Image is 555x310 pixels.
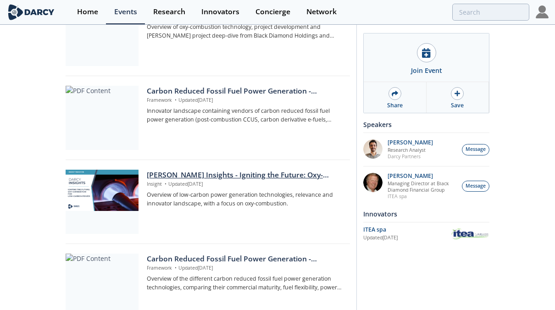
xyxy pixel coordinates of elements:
[536,6,549,18] img: Profile
[147,107,344,124] p: Innovator landscape containing vendors of carbon reduced fossil fuel power generation (post-combu...
[363,116,489,133] div: Speakers
[466,146,486,153] span: Message
[147,265,344,272] p: Framework Updated [DATE]
[153,8,185,16] div: Research
[363,226,489,242] a: ITEA spa Updated[DATE] ITEA spa
[173,97,178,103] span: •
[147,86,344,97] div: Carbon Reduced Fossil Fuel Power Generation - Innovator Landscape
[306,8,337,16] div: Network
[363,226,451,234] div: ITEA spa
[173,265,178,271] span: •
[388,173,457,179] p: [PERSON_NAME]
[363,206,489,222] div: Innovators
[387,101,403,110] div: Share
[66,2,350,66] a: PDF Content Black Diamond Holdings & Newstream - Oxy-Combustion Projects Other •Updated[DATE] Ove...
[452,4,529,21] input: Advanced Search
[147,191,344,208] p: Overview of low-carbon power generation technologies, relevance and innovator landscape, with a f...
[255,8,290,16] div: Concierge
[147,181,344,188] p: Insight Updated [DATE]
[462,144,489,155] button: Message
[363,139,383,159] img: e78dc165-e339-43be-b819-6f39ce58aec6
[363,234,451,242] div: Updated [DATE]
[388,193,457,199] p: ITEA spa
[66,86,350,150] a: PDF Content Carbon Reduced Fossil Fuel Power Generation - Innovator Landscape Framework •Updated[...
[201,8,239,16] div: Innovators
[388,180,457,193] p: Managing Director at Black Diamond Financial Group
[147,170,344,181] div: [PERSON_NAME] Insights - Igniting the Future: Oxy-Combustion for Low-carbon power
[6,4,56,20] img: logo-wide.svg
[388,153,433,160] p: Darcy Partners
[388,139,433,146] p: [PERSON_NAME]
[163,181,168,187] span: •
[411,66,442,75] div: Join Event
[77,8,98,16] div: Home
[363,173,383,192] img: 5c882eca-8b14-43be-9dc2-518e113e9a37
[66,170,350,234] a: Darcy Insights - Igniting the Future: Oxy-Combustion for Low-carbon power preview [PERSON_NAME] I...
[147,275,344,292] p: Overview of the different carbon reduced fossil fuel power generation technologies, comparing the...
[114,8,137,16] div: Events
[147,97,344,104] p: Framework Updated [DATE]
[388,147,433,153] p: Research Analyst
[147,23,344,40] p: Overview of oxy-combustion technology, project development and [PERSON_NAME] project deep-dive fr...
[147,254,344,265] div: Carbon Reduced Fossil Fuel Power Generation - Technology Landscape
[451,227,489,240] img: ITEA spa
[462,181,489,192] button: Message
[466,183,486,190] span: Message
[451,101,464,110] div: Save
